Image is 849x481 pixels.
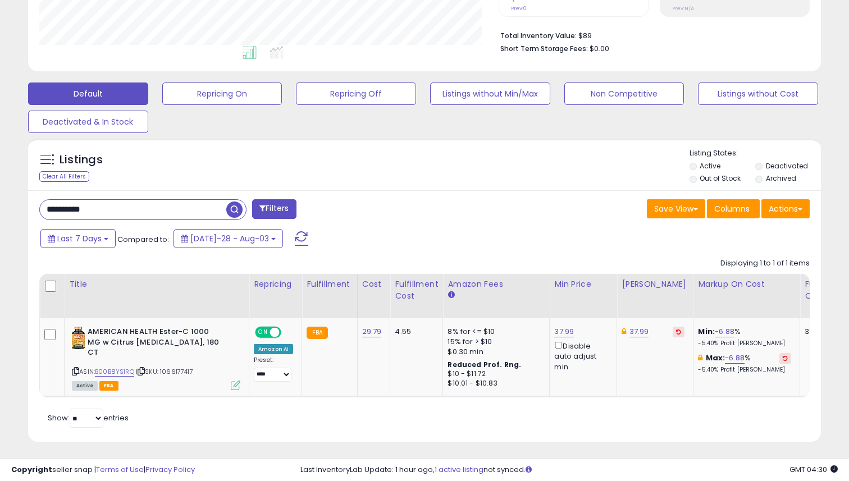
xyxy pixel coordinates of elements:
button: Columns [707,199,760,218]
div: [PERSON_NAME] [622,278,688,290]
b: Max: [706,352,725,363]
div: % [698,327,791,347]
th: The percentage added to the cost of goods (COGS) that forms the calculator for Min & Max prices. [693,274,800,318]
div: 15% for > $10 [448,337,541,347]
small: Prev: N/A [672,5,694,12]
div: Title [69,278,244,290]
div: Last InventoryLab Update: 1 hour ago, not synced. [300,465,838,475]
label: Active [700,161,720,171]
a: 1 active listing [435,464,483,475]
label: Out of Stock [700,173,741,183]
button: Filters [252,199,296,219]
div: 4.55 [395,327,434,337]
button: Save View [647,199,705,218]
span: | SKU: 1066177417 [136,367,193,376]
div: ASIN: [72,327,240,389]
span: [DATE]-28 - Aug-03 [190,233,269,244]
b: Short Term Storage Fees: [500,44,588,53]
a: 29.79 [362,326,382,337]
span: Show: entries [48,413,129,423]
span: FBA [99,381,118,391]
a: 37.99 [554,326,574,337]
span: Compared to: [117,234,169,245]
button: Default [28,83,148,105]
b: AMERICAN HEALTH Ester-C 1000 MG w Citrus [MEDICAL_DATA], 180 CT [88,327,224,361]
span: 2025-08-11 04:30 GMT [789,464,838,475]
div: Min Price [554,278,612,290]
a: B00B8YS1RQ [95,367,134,377]
div: $10 - $11.72 [448,369,541,379]
div: Disable auto adjust min [554,340,608,372]
div: $0.30 min [448,347,541,357]
button: Listings without Min/Max [430,83,550,105]
label: Archived [766,173,796,183]
span: All listings currently available for purchase on Amazon [72,381,98,391]
a: Terms of Use [96,464,144,475]
button: [DATE]-28 - Aug-03 [174,229,283,248]
strong: Copyright [11,464,52,475]
div: Repricing [254,278,297,290]
a: Privacy Policy [145,464,195,475]
b: Total Inventory Value: [500,31,577,40]
span: $0.00 [590,43,609,54]
div: Fulfillable Quantity [805,278,843,302]
button: Repricing Off [296,83,416,105]
button: Listings without Cost [698,83,818,105]
small: FBA [307,327,327,339]
label: Deactivated [766,161,808,171]
button: Non Competitive [564,83,684,105]
b: Reduced Prof. Rng. [448,360,521,369]
li: $89 [500,28,801,42]
div: Amazon AI [254,344,293,354]
div: seller snap | | [11,465,195,475]
p: -5.40% Profit [PERSON_NAME] [698,340,791,347]
span: OFF [280,328,298,337]
div: Clear All Filters [39,171,89,182]
span: ON [256,328,270,337]
span: Last 7 Days [57,233,102,244]
a: -6.88 [725,352,745,364]
div: Markup on Cost [698,278,795,290]
button: Repricing On [162,83,282,105]
b: Min: [698,326,715,337]
span: Columns [714,203,750,214]
p: -5.40% Profit [PERSON_NAME] [698,366,791,374]
div: 8% for <= $10 [448,327,541,337]
div: Cost [362,278,386,290]
button: Actions [761,199,810,218]
img: 41MDWxCsNUL._SL40_.jpg [72,327,85,349]
div: % [698,353,791,374]
div: Fulfillment [307,278,352,290]
a: -6.88 [715,326,734,337]
button: Last 7 Days [40,229,116,248]
small: Prev: 0 [511,5,527,12]
p: Listing States: [690,148,821,159]
div: Preset: [254,356,293,382]
div: Amazon Fees [448,278,545,290]
div: 3 [805,327,839,337]
h5: Listings [60,152,103,168]
div: Displaying 1 to 1 of 1 items [720,258,810,269]
a: 37.99 [629,326,649,337]
button: Deactivated & In Stock [28,111,148,133]
div: $10.01 - $10.83 [448,379,541,388]
small: Amazon Fees. [448,290,454,300]
div: Fulfillment Cost [395,278,438,302]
